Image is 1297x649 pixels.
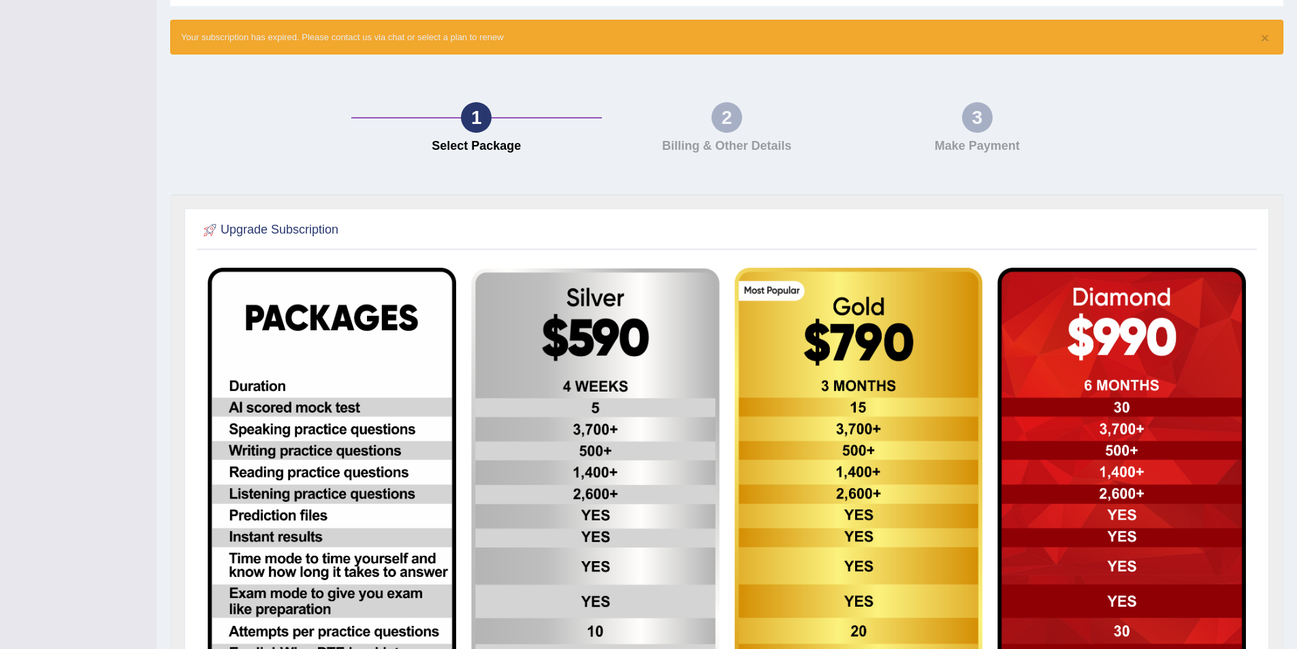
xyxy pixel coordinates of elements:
[609,140,846,153] h4: Billing & Other Details
[962,102,993,133] div: 3
[358,140,595,153] h4: Select Package
[461,102,492,133] div: 1
[200,220,338,240] h2: Upgrade Subscription
[859,140,1095,153] h4: Make Payment
[170,20,1283,54] div: Your subscription has expired. Please contact us via chat or select a plan to renew
[1261,31,1269,45] button: ×
[711,102,742,133] div: 2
